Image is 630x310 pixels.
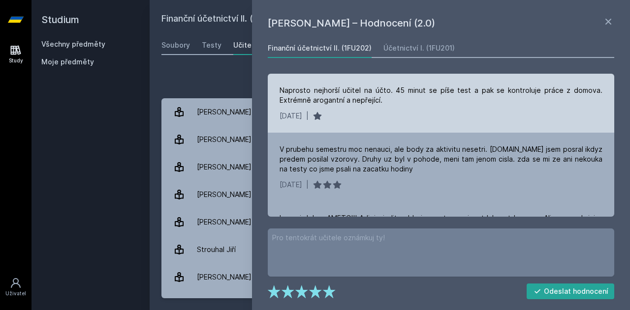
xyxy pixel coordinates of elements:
[527,283,615,299] button: Odeslat hodnocení
[197,130,252,149] div: [PERSON_NAME]
[197,102,252,122] div: [PERSON_NAME]
[202,40,221,50] div: Testy
[233,35,258,55] a: Učitelé
[161,35,190,55] a: Soubory
[197,212,252,232] div: [PERSON_NAME]
[2,272,30,302] a: Uživatel
[161,263,618,291] a: [PERSON_NAME] 6 hodnocení 4.3
[306,180,309,190] div: |
[5,290,26,297] div: Uživatel
[41,40,105,48] a: Všechny předměty
[9,57,23,64] div: Study
[280,144,602,174] div: V prubehu semestru moc nenauci, ale body za aktivitu nesetri. [DOMAIN_NAME] jsem posral ikdyz pre...
[197,157,252,177] div: [PERSON_NAME]
[161,153,618,181] a: [PERSON_NAME] 4 hodnocení 2.0
[202,35,221,55] a: Testy
[197,240,236,259] div: Strouhal Jiří
[161,126,618,153] a: [PERSON_NAME] 1 hodnocení 5.0
[161,12,508,28] h2: Finanční účetnictví II. (1FU202)
[161,40,190,50] div: Soubory
[306,111,309,121] div: |
[280,180,302,190] div: [DATE]
[233,40,258,50] div: Učitelé
[197,267,252,287] div: [PERSON_NAME]
[197,185,252,204] div: [PERSON_NAME]
[2,39,30,69] a: Study
[161,236,618,263] a: Strouhal Jiří 4 hodnocení 3.8
[280,85,602,105] div: Naprosto nejhorší učitel na účto. 45 minut se píše test a pak se kontroluje práce z domova. Extré...
[280,111,302,121] div: [DATE]
[41,57,94,67] span: Moje předměty
[161,208,618,236] a: [PERSON_NAME] 4 hodnocení 4.0
[161,98,618,126] a: [PERSON_NAME] 5 hodnocení 2.4
[161,181,618,208] a: [PERSON_NAME] 21 hodnocení 4.0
